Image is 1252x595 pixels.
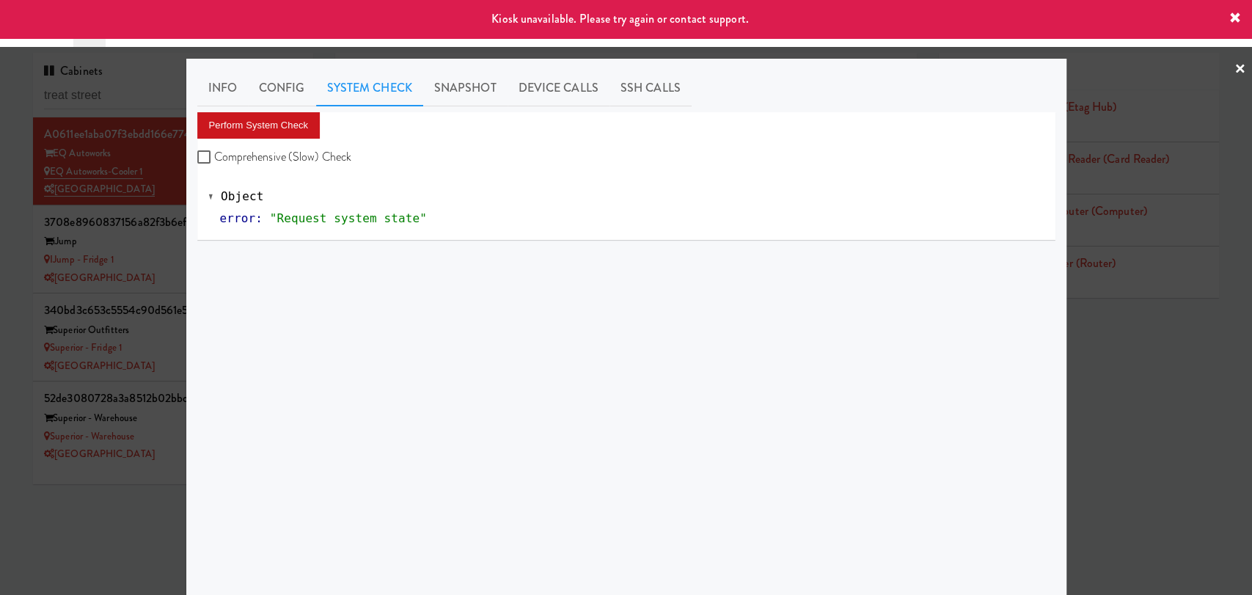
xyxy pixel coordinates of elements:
a: × [1234,47,1246,92]
label: Comprehensive (Slow) Check [197,146,352,168]
a: Info [197,70,248,106]
span: "Request system state" [270,211,427,225]
span: : [255,211,263,225]
button: Perform System Check [197,112,321,139]
span: error [220,211,256,225]
a: Device Calls [508,70,609,106]
a: Config [248,70,316,106]
a: Snapshot [423,70,508,106]
input: Comprehensive (Slow) Check [197,152,214,164]
a: SSH Calls [609,70,692,106]
span: Kiosk unavailable. Please try again or contact support. [491,10,749,27]
a: System Check [316,70,423,106]
span: Object [221,189,263,203]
